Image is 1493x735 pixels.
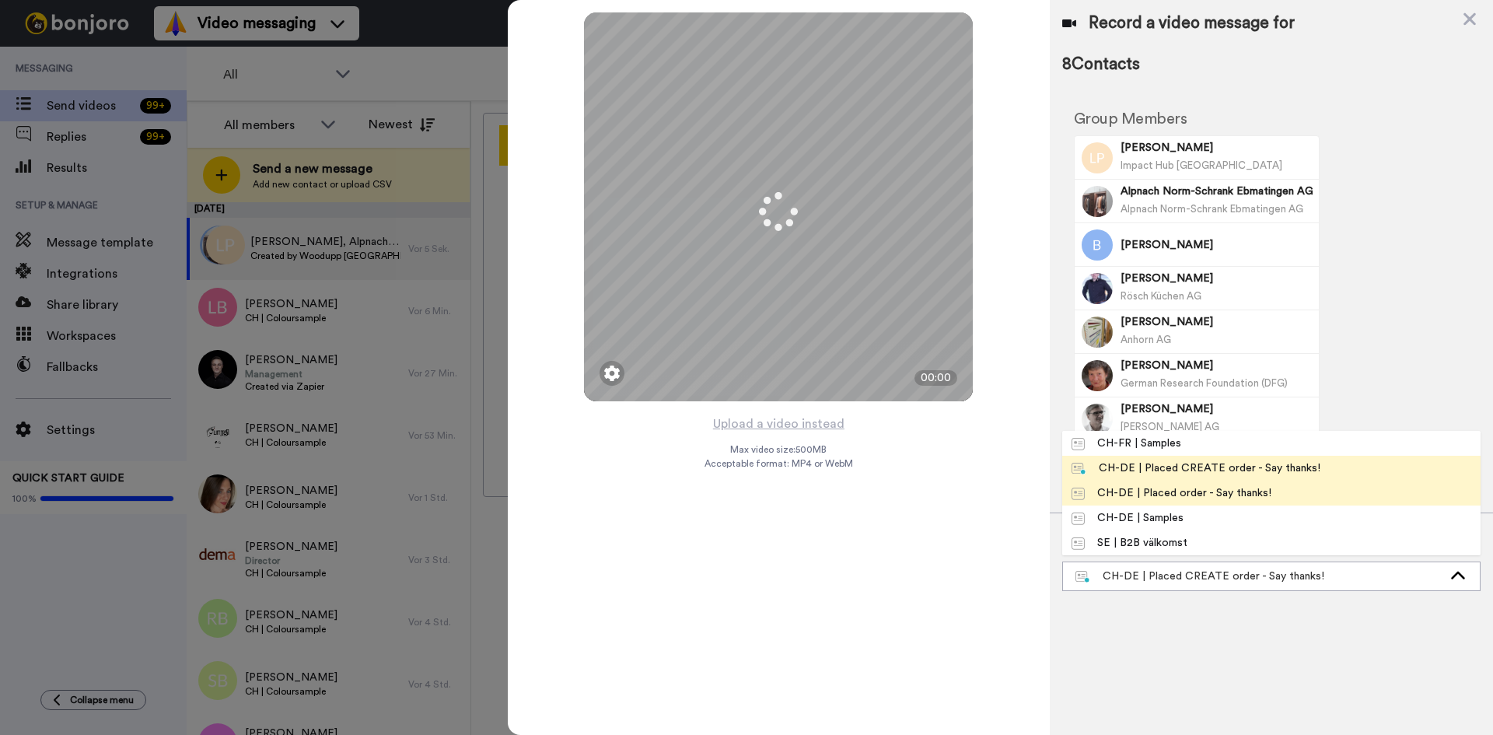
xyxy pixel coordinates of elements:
[1121,184,1313,199] span: Alpnach Norm-Schrank Ebmatingen AG
[705,457,853,470] span: Acceptable format: MP4 or WebM
[1072,438,1085,450] img: Message-temps.svg
[1072,460,1320,476] div: CH-DE | Placed CREATE order - Say thanks!
[1121,271,1313,286] span: [PERSON_NAME]
[914,370,957,386] div: 00:00
[1072,513,1085,525] img: Message-temps.svg
[1082,142,1113,173] img: Image of Lorena Perrin
[1072,510,1184,526] div: CH-DE | Samples
[1082,317,1113,348] img: Image of Adrian
[1121,314,1313,330] span: [PERSON_NAME]
[1075,571,1090,583] img: nextgen-template.svg
[1082,229,1113,261] img: Image of Bruno
[1072,535,1187,551] div: SE | B2B välkomst
[1072,436,1181,451] div: CH-FR | Samples
[1072,463,1086,475] img: nextgen-template.svg
[1072,485,1271,501] div: CH-DE | Placed order - Say thanks!
[1121,378,1288,388] span: German Research Foundation (DFG)
[604,366,620,381] img: ic_gear.svg
[1121,334,1171,345] span: Anhorn AG
[1082,404,1113,435] img: Image of Bruno Villiger
[1121,358,1313,373] span: [PERSON_NAME]
[708,414,849,434] button: Upload a video instead
[1121,160,1282,170] span: Impact Hub [GEOGRAPHIC_DATA]
[1072,537,1085,550] img: Message-temps.svg
[1082,360,1113,391] img: Image of Katharina Schoop
[1121,401,1313,417] span: [PERSON_NAME]
[1074,110,1320,128] h2: Group Members
[1082,273,1113,304] img: Image of Stephan Horlacher
[1121,291,1201,301] span: Rösch Küchen AG
[1121,237,1313,253] span: [PERSON_NAME]
[1121,422,1219,432] span: [PERSON_NAME] AG
[730,443,827,456] span: Max video size: 500 MB
[1082,186,1113,217] img: Image of Alpnach Norm-Schrank Ebmatingen AG
[1121,140,1313,156] span: [PERSON_NAME]
[1075,569,1442,584] div: CH-DE | Placed CREATE order - Say thanks!
[1121,204,1303,214] span: Alpnach Norm-Schrank Ebmatingen AG
[1072,488,1085,500] img: Message-temps.svg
